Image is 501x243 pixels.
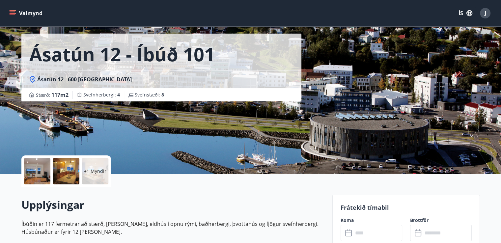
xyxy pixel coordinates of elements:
[51,91,69,98] span: 117 m2
[477,5,493,21] button: J
[161,92,164,98] span: 8
[29,41,215,67] h1: Ásatún 12 - íbúð 101
[341,217,402,224] label: Koma
[117,92,120,98] span: 4
[83,92,120,98] span: Svefnherbergi :
[21,220,324,236] p: Íbúðin er 117 fermetrar að stærð, [PERSON_NAME], eldhús í opnu rými, baðherbergi, þvottahús og fj...
[410,217,472,224] label: Brottför
[341,203,472,212] p: Frátekið tímabil
[455,7,476,19] button: ÍS
[8,7,45,19] button: menu
[485,10,486,17] span: J
[37,76,132,83] span: Ásatún 12 - 600 [GEOGRAPHIC_DATA]
[84,168,106,175] p: +1 Myndir
[21,198,324,212] h2: Upplýsingar
[135,92,164,98] span: Svefnstæði :
[36,91,69,99] span: Stærð :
